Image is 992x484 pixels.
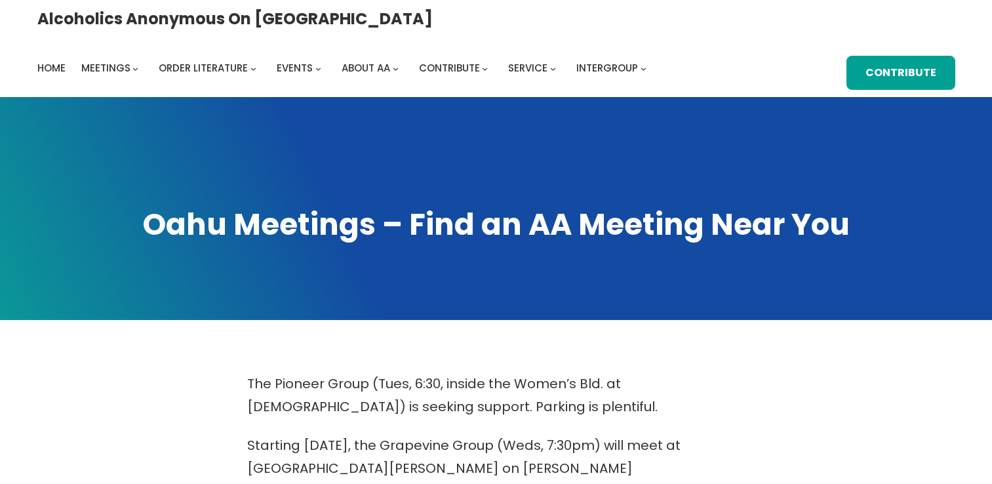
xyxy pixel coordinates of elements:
[482,66,488,71] button: Contribute submenu
[132,66,138,71] button: Meetings submenu
[277,59,313,77] a: Events
[277,61,313,75] span: Events
[419,61,480,75] span: Contribute
[37,5,433,33] a: Alcoholics Anonymous on [GEOGRAPHIC_DATA]
[37,59,66,77] a: Home
[342,61,390,75] span: About AA
[576,59,638,77] a: Intergroup
[81,61,130,75] span: Meetings
[508,59,547,77] a: Service
[393,66,399,71] button: About AA submenu
[37,59,651,77] nav: Intergroup
[37,205,955,245] h1: Oahu Meetings – Find an AA Meeting Near You
[159,61,248,75] span: Order Literature
[508,61,547,75] span: Service
[247,373,745,418] p: The Pioneer Group (Tues, 6:30, inside the Women’s Bld. at [DEMOGRAPHIC_DATA]) is seeking support....
[846,56,955,91] a: Contribute
[576,61,638,75] span: Intergroup
[315,66,321,71] button: Events submenu
[550,66,556,71] button: Service submenu
[81,59,130,77] a: Meetings
[342,59,390,77] a: About AA
[641,66,646,71] button: Intergroup submenu
[419,59,480,77] a: Contribute
[37,61,66,75] span: Home
[250,66,256,71] button: Order Literature submenu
